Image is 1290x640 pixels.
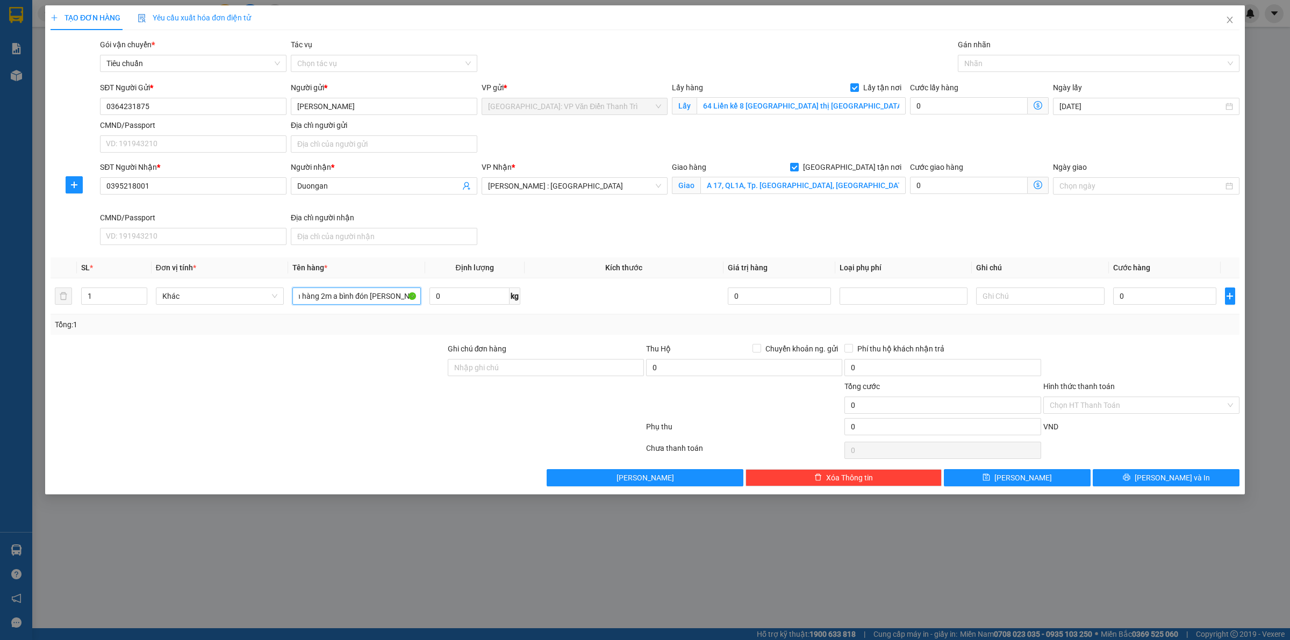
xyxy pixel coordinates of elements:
[138,13,251,22] span: Yêu cầu xuất hóa đơn điện tử
[456,263,494,272] span: Định lượng
[1034,101,1042,110] span: dollar-circle
[462,182,471,190] span: user-add
[448,344,507,353] label: Ghi chú đơn hàng
[55,319,498,330] div: Tổng: 1
[150,51,218,60] span: 0109597835
[510,287,520,305] span: kg
[66,181,82,189] span: plus
[547,469,743,486] button: [PERSON_NAME]
[448,359,644,376] input: Ghi chú đơn hàng
[672,83,703,92] span: Lấy hàng
[645,421,843,440] div: Phụ thu
[1113,263,1150,272] span: Cước hàng
[291,135,477,153] input: Địa chỉ của người gửi
[488,178,662,194] span: Hồ Chí Minh : Kho Quận 12
[100,212,286,224] div: CMND/Passport
[83,36,148,75] span: CÔNG TY TNHH CHUYỂN PHÁT NHANH BẢO AN
[156,263,196,272] span: Đơn vị tính
[1043,422,1058,431] span: VND
[728,263,768,272] span: Giá trị hàng
[1034,181,1042,189] span: dollar-circle
[983,473,990,482] span: save
[100,82,286,94] div: SĐT Người Gửi
[910,177,1028,194] input: Cước giao hàng
[853,343,949,355] span: Phí thu hộ khách nhận trả
[1053,163,1087,171] label: Ngày giao
[100,40,155,49] span: Gói vận chuyển
[138,14,146,23] img: icon
[51,13,120,22] span: TẠO ĐƠN HÀNG
[910,97,1028,114] input: Cước lấy hàng
[697,97,906,114] input: Lấy tận nơi
[42,5,183,19] strong: PHIẾU DÁN LÊN HÀNG
[646,344,671,353] span: Thu Hộ
[81,263,90,272] span: SL
[605,263,642,272] span: Kích thước
[100,161,286,173] div: SĐT Người Nhận
[55,287,72,305] button: delete
[799,161,906,173] span: [GEOGRAPHIC_DATA] tận nơi
[994,472,1052,484] span: [PERSON_NAME]
[910,163,963,171] label: Cước giao hàng
[100,119,286,131] div: CMND/Passport
[1135,472,1210,484] span: [PERSON_NAME] và In
[958,40,991,49] label: Gán nhãn
[291,119,477,131] div: Địa chỉ người gửi
[292,287,420,305] input: VD: Bàn, Ghế
[728,287,831,305] input: 0
[30,46,57,55] strong: CSKH:
[106,55,280,71] span: Tiêu chuẩn
[645,442,843,461] div: Chưa thanh toán
[672,163,706,171] span: Giao hàng
[972,257,1108,278] th: Ghi chú
[746,469,942,486] button: deleteXóa Thông tin
[617,472,674,484] span: [PERSON_NAME]
[844,382,880,391] span: Tổng cước
[66,176,83,193] button: plus
[976,287,1104,305] input: Ghi Chú
[1225,287,1235,305] button: plus
[4,46,82,65] span: [PHONE_NUMBER]
[1093,469,1239,486] button: printer[PERSON_NAME] và In
[291,161,477,173] div: Người nhận
[1225,16,1234,24] span: close
[761,343,842,355] span: Chuyển khoản ng. gửi
[1059,180,1223,192] input: Ngày giao
[4,80,111,109] span: Mã đơn: VPVD0910250058
[672,97,697,114] span: Lấy
[835,257,972,278] th: Loại phụ phí
[291,228,477,245] input: Địa chỉ của người nhận
[291,212,477,224] div: Địa chỉ người nhận
[482,82,668,94] div: VP gửi
[672,177,700,194] span: Giao
[155,21,187,33] span: [DATE]
[910,83,958,92] label: Cước lấy hàng
[1123,473,1130,482] span: printer
[1059,100,1223,112] input: Ngày lấy
[162,288,277,304] span: Khác
[1053,83,1082,92] label: Ngày lấy
[150,51,170,60] strong: MST:
[488,98,662,114] span: Hà Nội: VP Văn Điển Thanh Trì
[700,177,906,194] input: Giao tận nơi
[482,163,512,171] span: VP Nhận
[859,82,906,94] span: Lấy tận nơi
[1215,5,1245,35] button: Close
[944,469,1091,486] button: save[PERSON_NAME]
[826,472,873,484] span: Xóa Thông tin
[1043,382,1115,391] label: Hình thức thanh toán
[292,263,327,272] span: Tên hàng
[51,14,58,21] span: plus
[291,40,312,49] label: Tác vụ
[1225,292,1235,300] span: plus
[291,82,477,94] div: Người gửi
[814,473,822,482] span: delete
[38,21,187,33] span: Ngày in phiếu: 11:36 ngày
